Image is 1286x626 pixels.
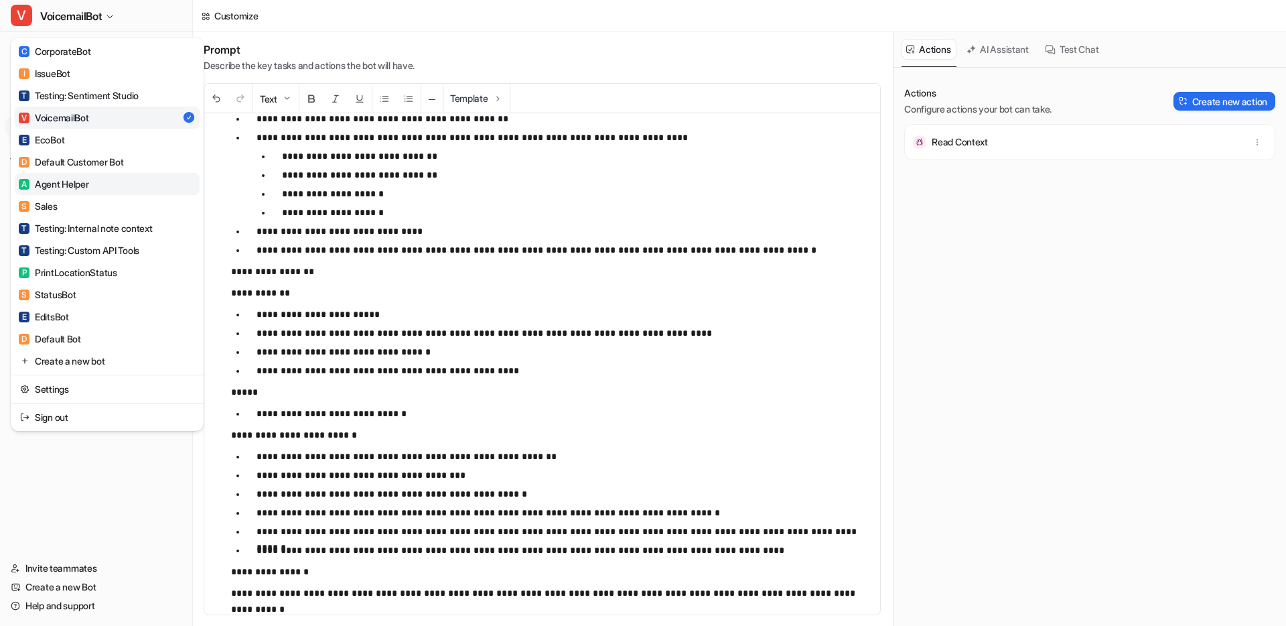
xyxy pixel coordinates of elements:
[19,113,29,123] span: V
[15,406,200,428] a: Sign out
[19,243,139,257] div: Testing: Custom API Tools
[19,66,70,80] div: IssueBot
[19,312,29,322] span: E
[19,332,81,346] div: Default Bot
[19,201,29,212] span: S
[19,221,153,235] div: Testing: Internal note context
[19,157,29,168] span: D
[19,334,29,345] span: D
[19,245,29,256] span: T
[19,177,89,191] div: Agent Helper
[19,267,29,278] span: P
[19,288,76,302] div: StatusBot
[20,382,29,396] img: reset
[19,199,58,213] div: Sales
[19,90,29,101] span: T
[40,7,102,25] span: VoicemailBot
[19,290,29,300] span: S
[19,310,69,324] div: EditsBot
[19,179,29,190] span: A
[19,133,64,147] div: EcoBot
[19,68,29,79] span: I
[15,378,200,400] a: Settings
[19,135,29,145] span: E
[19,111,89,125] div: VoicemailBot
[11,5,32,26] span: V
[19,88,139,103] div: Testing: Sentiment Studio
[20,354,29,368] img: reset
[19,155,123,169] div: Default Customer Bot
[19,46,29,57] span: C
[19,265,117,279] div: PrintLocationStatus
[19,44,91,58] div: CorporateBot
[15,350,200,372] a: Create a new bot
[19,223,29,234] span: T
[11,38,204,431] div: VVoicemailBot
[20,410,29,424] img: reset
